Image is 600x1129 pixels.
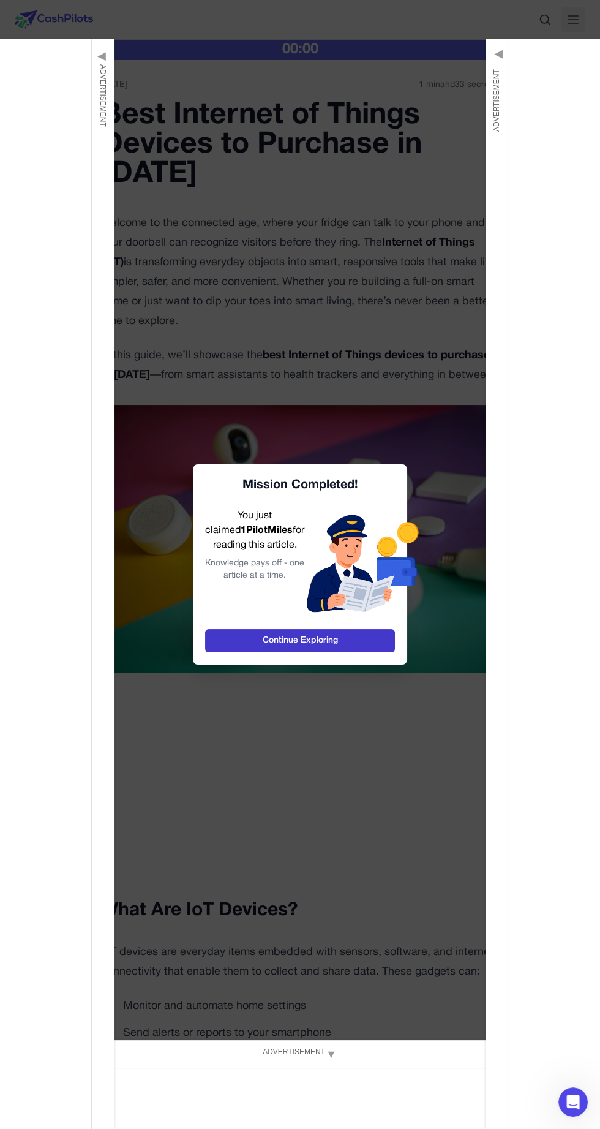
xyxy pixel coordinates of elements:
[205,508,304,617] div: You just claimed for reading this article.
[304,508,422,617] img: Clamed Article
[205,629,395,652] a: Continue Exploring
[97,47,109,64] span: ◀
[490,47,503,64] span: ▶
[205,477,395,494] div: Mission Completed!
[558,1087,588,1117] iframe: Intercom live chat
[8,47,83,598] iframe: Advertisement
[97,64,108,127] span: Advertisement
[77,1076,523,1112] iframe: Advertisement
[205,557,304,582] div: Knowledge pays off - one article at a time.
[263,1046,325,1057] span: Advertisement
[491,69,502,132] span: Advertisement
[325,1044,337,1065] span: ▼
[241,526,293,535] span: 1 PilotMiles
